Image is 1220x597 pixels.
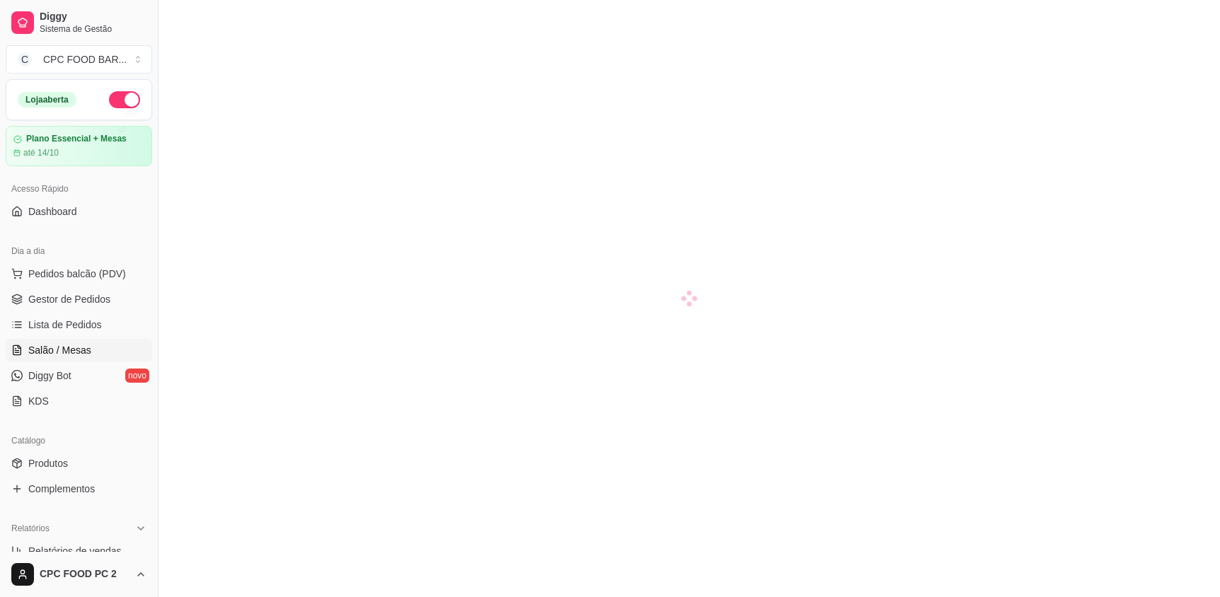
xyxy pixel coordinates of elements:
span: Diggy Bot [28,369,71,383]
a: Relatórios de vendas [6,540,152,562]
a: Diggy Botnovo [6,364,152,387]
span: Dashboard [28,204,77,219]
button: Alterar Status [109,91,140,108]
button: Select a team [6,45,152,74]
span: KDS [28,394,49,408]
a: Salão / Mesas [6,339,152,361]
button: Pedidos balcão (PDV) [6,262,152,285]
a: KDS [6,390,152,412]
div: Catálogo [6,429,152,452]
span: Sistema de Gestão [40,23,146,35]
div: Acesso Rápido [6,178,152,200]
div: CPC FOOD BAR ... [43,52,127,66]
article: Plano Essencial + Mesas [26,134,127,144]
a: Gestor de Pedidos [6,288,152,311]
span: Pedidos balcão (PDV) [28,267,126,281]
span: Complementos [28,482,95,496]
span: C [18,52,32,66]
span: Salão / Mesas [28,343,91,357]
span: Relatórios [11,523,50,534]
span: CPC FOOD PC 2 [40,568,130,581]
span: Gestor de Pedidos [28,292,110,306]
div: Dia a dia [6,240,152,262]
button: CPC FOOD PC 2 [6,557,152,591]
div: Loja aberta [18,92,76,108]
a: Produtos [6,452,152,475]
span: Produtos [28,456,68,470]
a: Lista de Pedidos [6,313,152,336]
span: Diggy [40,11,146,23]
article: até 14/10 [23,147,59,158]
a: Dashboard [6,200,152,223]
span: Relatórios de vendas [28,544,122,558]
a: Complementos [6,477,152,500]
a: DiggySistema de Gestão [6,6,152,40]
span: Lista de Pedidos [28,318,102,332]
a: Plano Essencial + Mesasaté 14/10 [6,126,152,166]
